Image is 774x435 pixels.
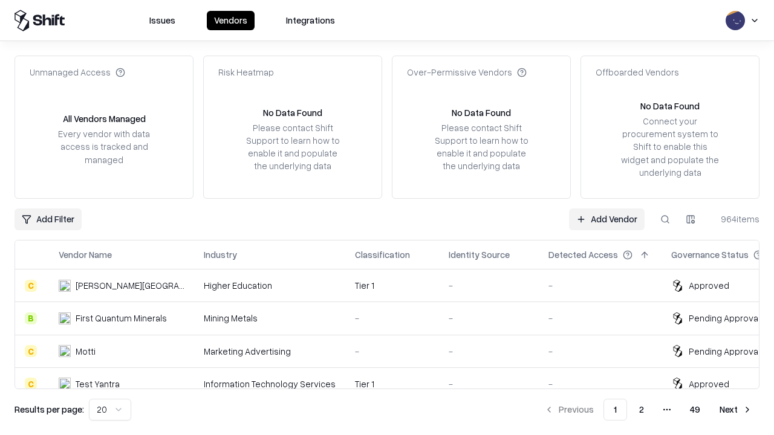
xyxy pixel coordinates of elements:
[218,66,274,79] div: Risk Heatmap
[537,399,759,420] nav: pagination
[689,345,760,358] div: Pending Approval
[355,345,429,358] div: -
[548,279,652,292] div: -
[204,312,336,324] div: Mining Metals
[407,66,527,79] div: Over-Permissive Vendors
[25,280,37,292] div: C
[76,378,120,390] div: Test Yantra
[204,279,336,292] div: Higher Education
[76,279,184,292] div: [PERSON_NAME][GEOGRAPHIC_DATA]
[548,248,618,261] div: Detected Access
[431,121,532,173] div: Please contact Shift Support to learn how to enable it and populate the underlying data
[355,378,429,390] div: Tier 1
[449,279,529,292] div: -
[279,11,342,30] button: Integrations
[263,106,322,119] div: No Data Found
[689,312,760,324] div: Pending Approval
[63,112,146,125] div: All Vendors Managed
[59,248,112,261] div: Vendor Name
[449,312,529,324] div: -
[25,378,37,390] div: C
[449,378,529,390] div: -
[689,279,729,292] div: Approved
[15,403,84,416] p: Results per page:
[548,378,652,390] div: -
[25,345,37,357] div: C
[671,248,749,261] div: Governance Status
[355,312,429,324] div: -
[59,280,71,292] img: Reichman University
[59,312,71,324] img: First Quantum Minerals
[54,127,154,166] div: Every vendor with data access is tracked and managed
[640,100,700,112] div: No Data Found
[449,248,510,261] div: Identity Source
[620,115,720,179] div: Connect your procurement system to Shift to enable this widget and populate the underlying data
[76,312,167,324] div: First Quantum Minerals
[449,345,529,358] div: -
[712,399,759,420] button: Next
[596,66,679,79] div: Offboarded Vendors
[711,213,759,225] div: 964 items
[30,66,125,79] div: Unmanaged Access
[569,208,645,230] a: Add Vendor
[204,345,336,358] div: Marketing Advertising
[452,106,511,119] div: No Data Found
[207,11,255,30] button: Vendors
[242,121,343,173] div: Please contact Shift Support to learn how to enable it and populate the underlying data
[25,312,37,324] div: B
[355,248,410,261] div: Classification
[76,345,96,358] div: Motti
[689,378,729,390] div: Approved
[680,399,710,420] button: 49
[15,208,82,230] button: Add Filter
[548,345,652,358] div: -
[629,399,654,420] button: 2
[142,11,183,30] button: Issues
[59,378,71,390] img: Test Yantra
[59,345,71,357] img: Motti
[603,399,627,420] button: 1
[204,378,336,390] div: Information Technology Services
[548,312,652,324] div: -
[355,279,429,292] div: Tier 1
[204,248,237,261] div: Industry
